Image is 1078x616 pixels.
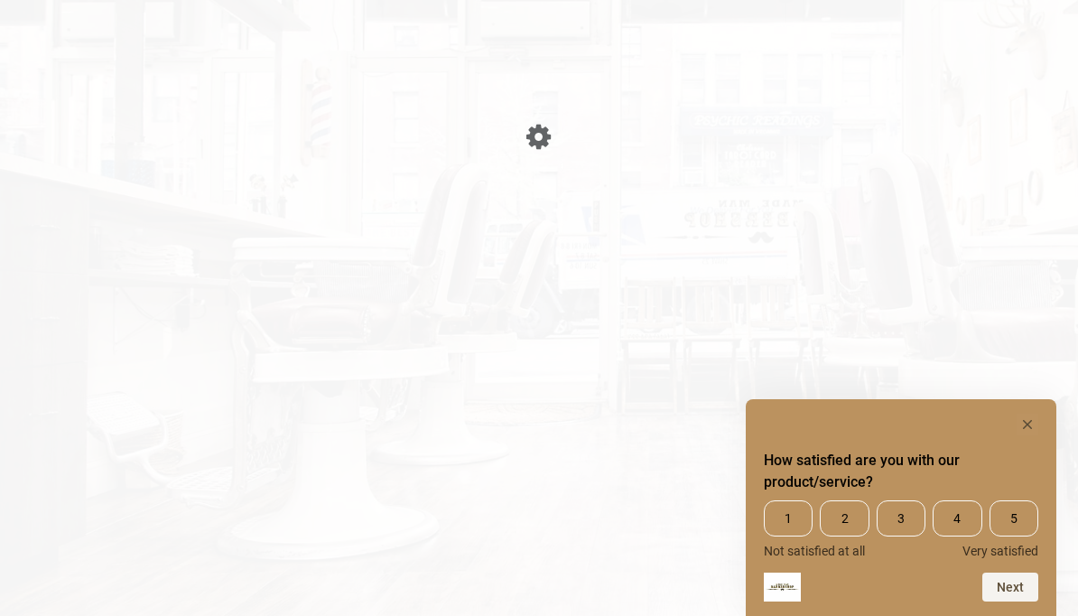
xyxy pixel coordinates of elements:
[764,500,1038,558] div: How satisfied are you with our product/service? Select an option from 1 to 5, with 1 being Not sa...
[764,414,1038,602] div: How satisfied are you with our product/service? Select an option from 1 to 5, with 1 being Not sa...
[764,544,865,558] span: Not satisfied at all
[1017,414,1038,435] button: Hide survey
[982,573,1038,602] button: Next question
[764,500,813,537] span: 1
[990,500,1038,537] span: 5
[764,450,1038,493] h2: How satisfied are you with our product/service? Select an option from 1 to 5, with 1 being Not sa...
[962,544,1038,558] span: Very satisfied
[933,500,981,537] span: 4
[820,500,869,537] span: 2
[877,500,925,537] span: 3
